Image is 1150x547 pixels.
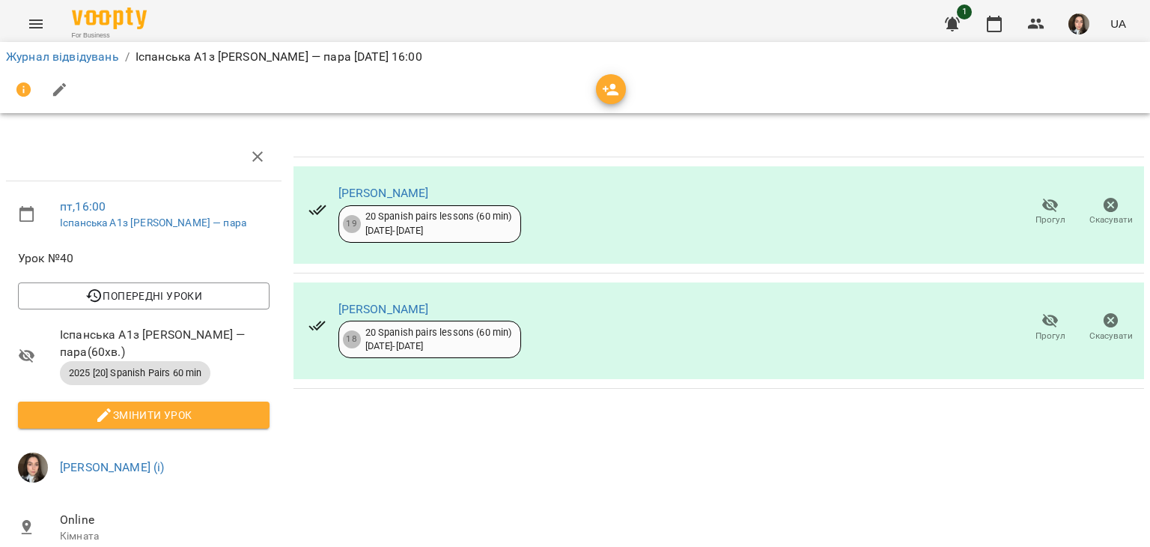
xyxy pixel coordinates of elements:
img: 44d3d6facc12e0fb6bd7f330c78647dd.jfif [1068,13,1089,34]
div: 18 [343,330,361,348]
span: 2025 [20] Spanish Pairs 60 min [60,366,210,380]
button: Змінити урок [18,402,270,429]
span: Прогул [1035,214,1065,226]
span: 1 [957,4,972,19]
button: Попередні уроки [18,282,270,309]
span: Скасувати [1089,214,1133,226]
a: пт , 16:00 [60,199,106,214]
button: Скасувати [1080,191,1141,233]
span: Попередні уроки [30,287,258,305]
span: Урок №40 [18,250,270,268]
li: / [125,48,130,66]
span: Скасувати [1089,330,1133,342]
button: Menu [18,6,54,42]
img: Voopty Logo [72,7,147,29]
span: UA [1110,16,1126,31]
a: [PERSON_NAME] (і) [60,460,165,474]
p: Кімната [60,529,270,544]
button: Прогул [1020,306,1080,348]
span: Іспанська А1з [PERSON_NAME] — пара ( 60 хв. ) [60,326,270,361]
button: Прогул [1020,191,1080,233]
button: Скасувати [1080,306,1141,348]
a: Журнал відвідувань [6,49,119,64]
a: [PERSON_NAME] [338,186,429,200]
div: 20 Spanish pairs lessons (60 min) [DATE] - [DATE] [365,326,512,354]
span: Прогул [1035,330,1065,342]
a: Іспанська А1з [PERSON_NAME] — пара [60,217,246,229]
button: UA [1104,10,1132,37]
span: Online [60,511,270,529]
span: For Business [72,31,147,40]
a: [PERSON_NAME] [338,302,429,316]
nav: breadcrumb [6,48,1144,66]
img: 44d3d6facc12e0fb6bd7f330c78647dd.jfif [18,453,48,483]
div: 19 [343,215,361,233]
p: Іспанська А1з [PERSON_NAME] — пара [DATE] 16:00 [136,48,422,66]
div: 20 Spanish pairs lessons (60 min) [DATE] - [DATE] [365,210,512,238]
span: Змінити урок [30,406,258,424]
